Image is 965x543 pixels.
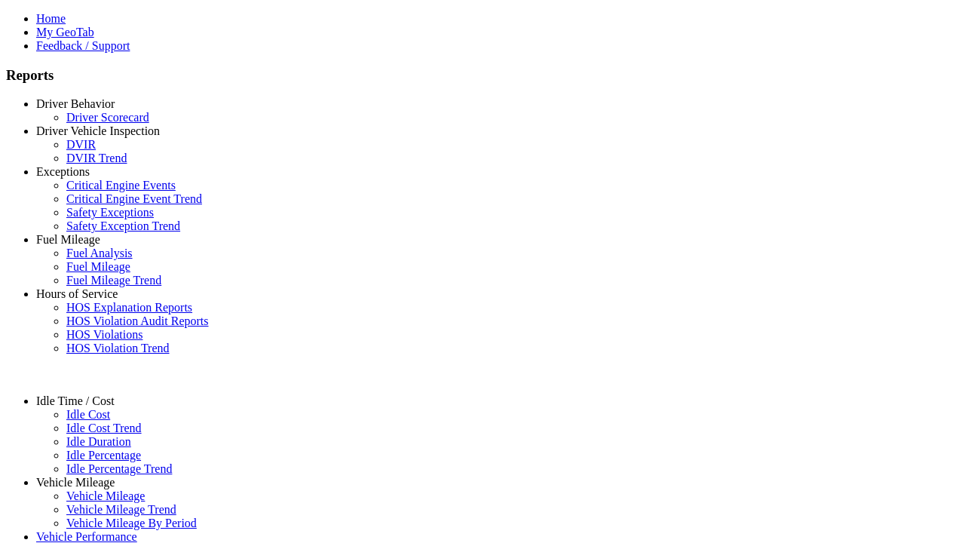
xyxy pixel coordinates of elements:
a: Vehicle Mileage Trend [66,503,176,516]
a: HOS Violation Audit Reports [66,314,209,327]
a: Hours of Service [36,287,118,300]
a: Critical Engine Events [66,179,176,192]
a: Home [36,12,66,25]
a: Vehicle Mileage [36,476,115,489]
a: Idle Cost [66,408,110,421]
a: HOS Violation Trend [66,342,170,354]
a: Driver Behavior [36,97,115,110]
a: Idle Duration [66,435,131,448]
a: Fuel Mileage Trend [66,274,161,287]
a: Safety Exception Trend [66,219,180,232]
a: Vehicle Mileage [66,489,145,502]
a: Fuel Mileage [36,233,100,246]
a: Safety Exceptions [66,206,154,219]
h3: Reports [6,67,959,84]
a: Feedback / Support [36,39,130,52]
a: Driver Scorecard [66,111,149,124]
a: HOS Explanation Reports [66,301,192,314]
a: DVIR Trend [66,152,127,164]
a: My GeoTab [36,26,94,38]
a: Driver Vehicle Inspection [36,124,160,137]
a: Critical Engine Event Trend [66,192,202,205]
a: Vehicle Mileage By Period [66,517,197,529]
a: Fuel Mileage [66,260,130,273]
a: Idle Time / Cost [36,394,115,407]
a: HOS Violations [66,328,142,341]
a: Exceptions [36,165,90,178]
a: Vehicle Performance [36,530,137,543]
a: Idle Percentage Trend [66,462,172,475]
a: Idle Percentage [66,449,141,462]
a: DVIR [66,138,96,151]
a: Idle Cost Trend [66,422,142,434]
a: Fuel Analysis [66,247,133,259]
